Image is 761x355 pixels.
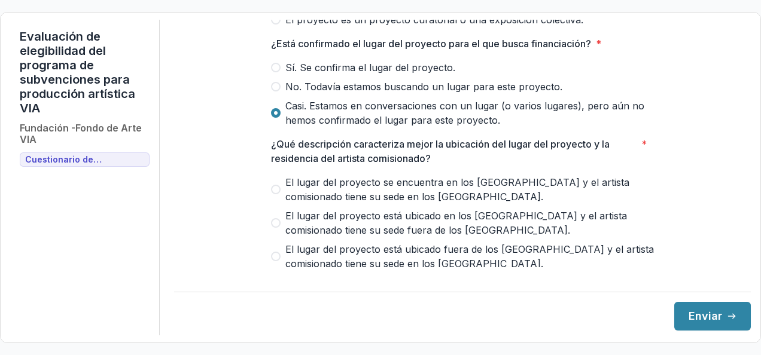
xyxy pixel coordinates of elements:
[689,310,722,323] font: Enviar
[285,60,455,75] span: Sí. Se confirma el lugar del proyecto.
[674,302,751,330] button: Enviar
[285,99,654,127] span: Casi. Estamos en conversaciones con un lugar (o varios lugares), pero aún no hemos confirmado el ...
[285,175,654,204] span: El lugar del proyecto se encuentra en los [GEOGRAPHIC_DATA] y el artista comisionado tiene su sed...
[285,13,583,27] span: El proyecto es un proyecto curatorial o una exposición colectiva.
[285,242,654,271] span: El lugar del proyecto está ubicado fuera de los [GEOGRAPHIC_DATA] y el artista comisionado tiene ...
[285,79,562,94] span: No. Todavía estamos buscando un lugar para este proyecto.
[25,155,144,165] span: Cuestionario de elegibilidad
[271,137,637,166] p: ¿Qué descripción caracteriza mejor la ubicación del lugar del proyecto y la residencia del artist...
[271,36,591,51] p: ¿Está confirmado el lugar del proyecto para el que busca financiación?
[20,29,150,115] h1: Evaluación de elegibilidad del programa de subvenciones para producción artística VIA
[20,123,150,145] h2: Fundación -Fondo de Arte VIA
[285,209,654,237] span: El lugar del proyecto está ubicado en los [GEOGRAPHIC_DATA] y el artista comisionado tiene su sed...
